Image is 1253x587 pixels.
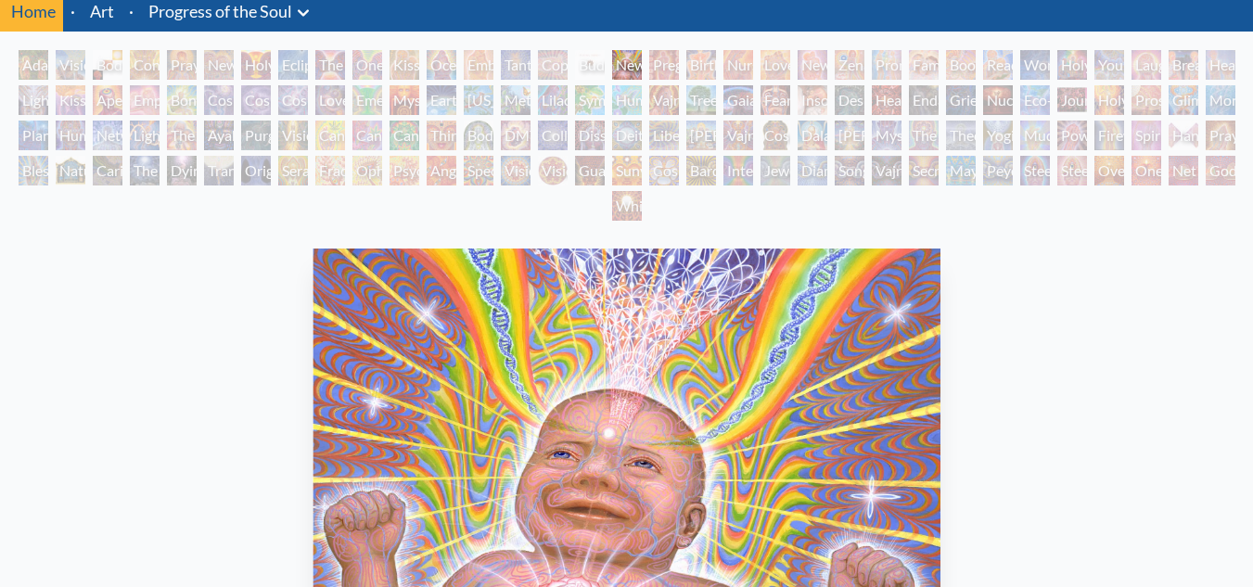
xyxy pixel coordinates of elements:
div: Seraphic Transport Docking on the Third Eye [278,156,308,185]
div: Insomnia [798,85,827,115]
div: New Family [798,50,827,80]
div: Deities & Demons Drinking from the Milky Pool [612,121,642,150]
div: The Kiss [315,50,345,80]
div: Interbeing [723,156,753,185]
div: Power to the Peaceful [1057,121,1087,150]
div: Caring [93,156,122,185]
div: Ocean of Love Bliss [427,50,456,80]
div: Pregnancy [649,50,679,80]
div: Headache [872,85,901,115]
div: Body, Mind, Spirit [93,50,122,80]
div: Cannabacchus [390,121,419,150]
div: Praying Hands [1206,121,1235,150]
div: Sunyata [612,156,642,185]
div: Cosmic Elf [649,156,679,185]
div: Cosmic Creativity [204,85,234,115]
div: Vajra Horse [649,85,679,115]
div: Kissing [390,50,419,80]
div: DMT - The Spirit Molecule [501,121,531,150]
div: [PERSON_NAME] [835,121,864,150]
div: Emerald Grail [352,85,382,115]
div: One [1132,156,1161,185]
div: Cannabis Sutra [352,121,382,150]
div: Cosmic Artist [241,85,271,115]
div: Mayan Being [946,156,976,185]
div: Monochord [1206,85,1235,115]
div: Laughing Man [1132,50,1161,80]
div: Grieving [946,85,976,115]
div: Despair [835,85,864,115]
div: Diamond Being [798,156,827,185]
div: Dissectional Art for Tool's Lateralus CD [575,121,605,150]
div: Godself [1206,156,1235,185]
div: Liberation Through Seeing [649,121,679,150]
div: Psychomicrograph of a Fractal Paisley Cherub Feather Tip [390,156,419,185]
div: Peyote Being [983,156,1013,185]
div: Mystic Eye [872,121,901,150]
div: New Man New Woman [204,50,234,80]
div: Family [909,50,939,80]
div: Lightworker [130,121,160,150]
div: Holy Family [1057,50,1087,80]
div: Visionary Origin of Language [56,50,85,80]
div: Reading [983,50,1013,80]
div: Buddha Embryo [575,50,605,80]
div: Bardo Being [686,156,716,185]
div: Dying [167,156,197,185]
div: Hands that See [1169,121,1198,150]
div: Angel Skin [427,156,456,185]
div: Breathing [1169,50,1198,80]
div: Steeplehead 2 [1057,156,1087,185]
div: The Seer [909,121,939,150]
div: Original Face [241,156,271,185]
a: Home [11,1,56,21]
div: Holy Grail [241,50,271,80]
div: Eclipse [278,50,308,80]
div: Vajra Being [872,156,901,185]
div: Secret Writing Being [909,156,939,185]
div: Net of Being [1169,156,1198,185]
div: Oversoul [1094,156,1124,185]
div: Tree & Person [686,85,716,115]
div: The Soul Finds It's Way [130,156,160,185]
div: Steeplehead 1 [1020,156,1050,185]
div: Vajra Guru [723,121,753,150]
div: Young & Old [1094,50,1124,80]
div: Contemplation [130,50,160,80]
div: Holy Fire [1094,85,1124,115]
div: Firewalking [1094,121,1124,150]
div: The Shulgins and their Alchemical Angels [167,121,197,150]
div: Lilacs [538,85,568,115]
div: Aperture [93,85,122,115]
div: Promise [872,50,901,80]
div: Journey of the Wounded Healer [1057,85,1087,115]
div: Cannabis Mudra [315,121,345,150]
div: Ayahuasca Visitation [204,121,234,150]
div: Vision Tree [278,121,308,150]
div: Networks [93,121,122,150]
div: Nature of Mind [56,156,85,185]
div: Guardian of Infinite Vision [575,156,605,185]
div: Collective Vision [538,121,568,150]
div: Wonder [1020,50,1050,80]
div: White Light [612,191,642,221]
div: Ophanic Eyelash [352,156,382,185]
div: Glimpsing the Empyrean [1169,85,1198,115]
div: Third Eye Tears of Joy [427,121,456,150]
div: Planetary Prayers [19,121,48,150]
div: Zena Lotus [835,50,864,80]
div: [US_STATE] Song [464,85,493,115]
div: Gaia [723,85,753,115]
div: Vision Crystal [501,156,531,185]
div: Nursing [723,50,753,80]
div: Nuclear Crucifixion [983,85,1013,115]
div: Yogi & the Möbius Sphere [983,121,1013,150]
div: Fractal Eyes [315,156,345,185]
div: Adam & Eve [19,50,48,80]
div: Birth [686,50,716,80]
div: Mysteriosa 2 [390,85,419,115]
div: Love Circuit [761,50,790,80]
div: [PERSON_NAME] [686,121,716,150]
div: Theologue [946,121,976,150]
div: Mudra [1020,121,1050,150]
